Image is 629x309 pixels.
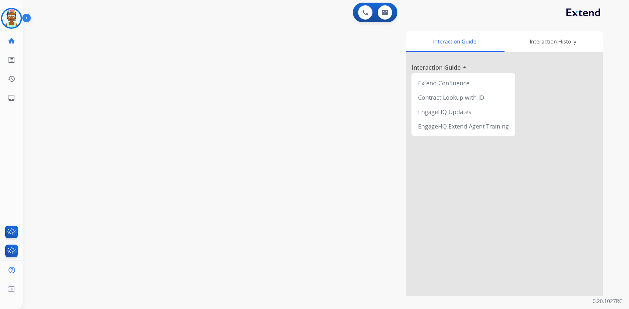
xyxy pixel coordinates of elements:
mat-icon: list_alt [8,56,15,64]
img: avatar [2,9,21,27]
div: EngageHQ Updates [414,105,513,119]
p: 0.20.1027RC [593,297,622,305]
div: Extend Confluence [414,76,513,90]
div: Interaction Guide [406,31,503,52]
mat-icon: home [8,37,15,45]
div: EngageHQ Extend Agent Training [414,119,513,133]
mat-icon: history [8,75,15,83]
div: Interaction History [503,31,603,52]
div: Contract Lookup with ID [414,90,513,105]
mat-icon: inbox [8,94,15,102]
